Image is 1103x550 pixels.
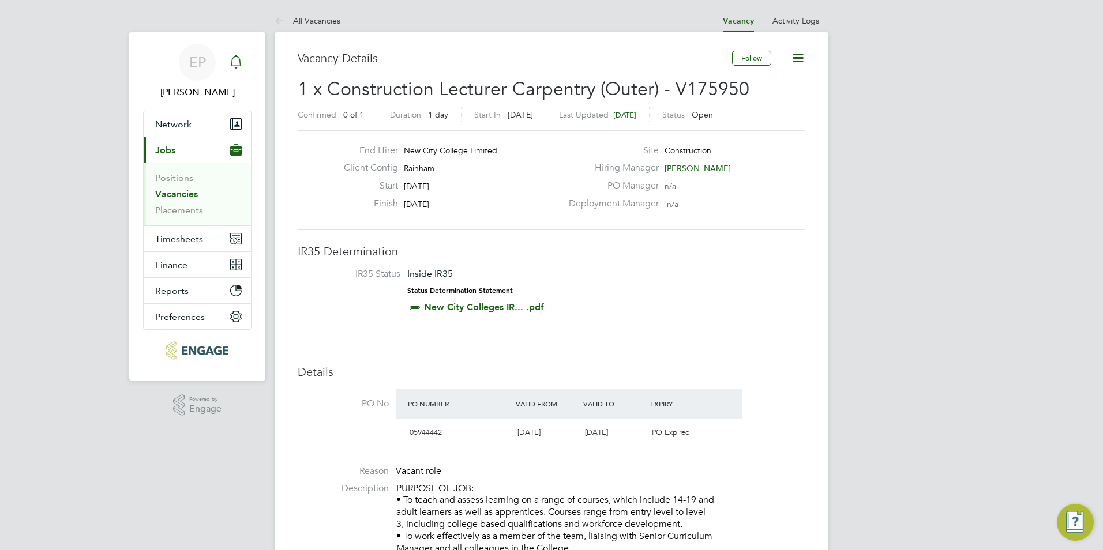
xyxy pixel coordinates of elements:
[144,137,251,163] button: Jobs
[189,55,206,70] span: EP
[155,189,198,199] a: Vacancies
[513,393,580,414] div: Valid From
[298,110,336,120] label: Confirmed
[585,427,608,437] span: [DATE]
[1057,504,1094,541] button: Engage Resource Center
[559,110,609,120] label: Last Updated
[407,287,513,295] strong: Status Determination Statement
[155,233,203,244] span: Timesheets
[155,172,193,183] a: Positions
[647,393,715,414] div: Expiry
[692,110,713,120] span: Open
[404,199,429,209] span: [DATE]
[298,398,389,410] label: PO No
[404,163,434,174] span: Rainham
[155,145,175,156] span: Jobs
[474,110,501,120] label: Start In
[410,427,442,437] span: 05944442
[143,44,252,99] a: EP[PERSON_NAME]
[562,145,659,157] label: Site
[723,16,754,26] a: Vacancy
[298,78,749,100] span: 1 x Construction Lecturer Carpentry (Outer) - V175950
[405,393,513,414] div: PO Number
[732,51,771,66] button: Follow
[189,394,222,404] span: Powered by
[309,268,400,280] label: IR35 Status
[143,341,252,360] a: Go to home page
[562,180,659,192] label: PO Manager
[404,181,429,191] span: [DATE]
[517,427,541,437] span: [DATE]
[665,181,676,191] span: n/a
[144,163,251,225] div: Jobs
[275,16,340,26] a: All Vacancies
[155,259,187,270] span: Finance
[335,198,398,210] label: Finish
[144,252,251,277] button: Finance
[667,199,678,209] span: n/a
[298,51,732,66] h3: Vacancy Details
[143,85,252,99] span: Emma Procter
[613,110,636,120] span: [DATE]
[390,110,421,120] label: Duration
[166,341,228,360] img: carbonrecruitment-logo-retina.png
[155,119,192,130] span: Network
[424,302,544,312] a: New City Colleges IR... .pdf
[428,110,448,120] span: 1 day
[144,304,251,329] button: Preferences
[652,427,690,437] span: PO Expired
[665,163,731,174] span: [PERSON_NAME]
[396,465,441,477] span: Vacant role
[144,278,251,303] button: Reports
[407,268,453,279] span: Inside IR35
[298,483,389,495] label: Description
[335,145,398,157] label: End Hirer
[580,393,648,414] div: Valid To
[662,110,685,120] label: Status
[562,198,659,210] label: Deployment Manager
[144,111,251,137] button: Network
[173,394,222,416] a: Powered byEngage
[129,32,265,381] nav: Main navigation
[298,244,805,259] h3: IR35 Determination
[343,110,364,120] span: 0 of 1
[144,226,251,251] button: Timesheets
[155,285,189,296] span: Reports
[155,205,203,216] a: Placements
[335,180,398,192] label: Start
[298,364,805,379] h3: Details
[562,162,659,174] label: Hiring Manager
[189,404,222,414] span: Engage
[508,110,533,120] span: [DATE]
[155,311,205,322] span: Preferences
[335,162,398,174] label: Client Config
[665,145,711,156] span: Construction
[298,465,389,477] label: Reason
[404,145,497,156] span: New City College Limited
[772,16,819,26] a: Activity Logs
